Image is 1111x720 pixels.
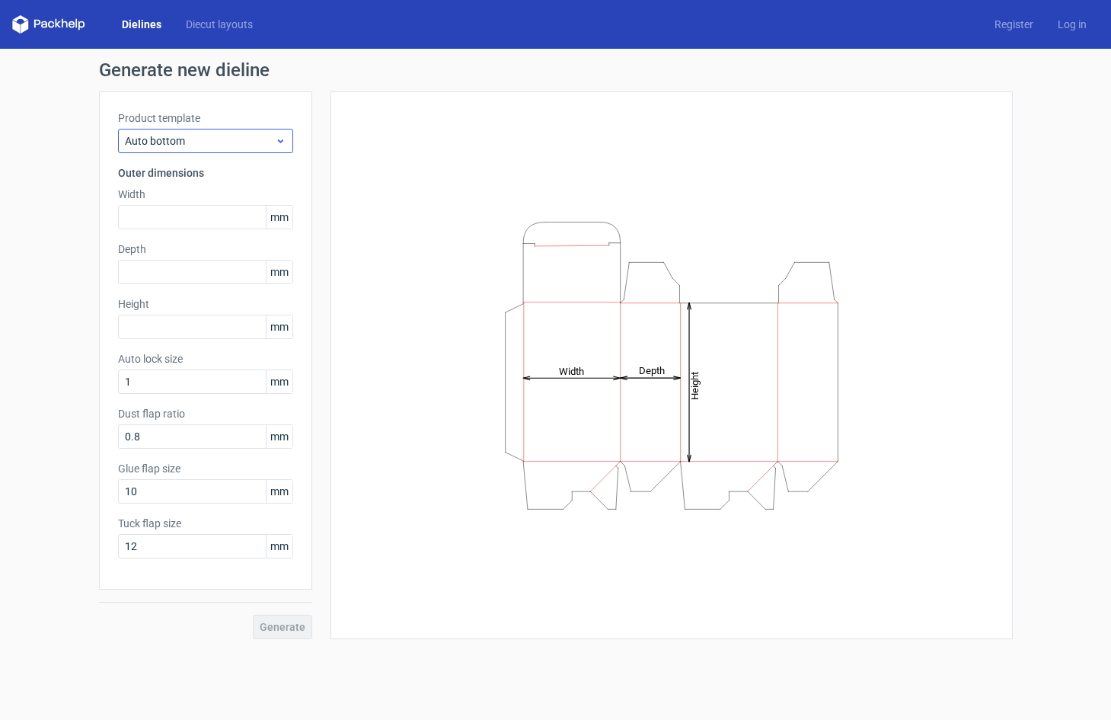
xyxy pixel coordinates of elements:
[125,133,275,149] span: Auto bottom
[118,165,293,181] h3: Outer dimensions
[266,370,292,393] span: mm
[118,406,293,421] label: Dust flap ratio
[266,206,292,229] span: mm
[110,17,174,32] a: Dielines
[638,365,664,376] tspan: Depth
[174,17,265,32] a: Diecut layouts
[266,315,292,338] span: mm
[118,296,293,312] label: Height
[982,17,1046,32] a: Register
[118,461,293,476] label: Glue flap size
[266,535,292,558] span: mm
[1046,17,1099,32] a: Log in
[118,351,293,366] label: Auto lock size
[118,187,293,202] label: Width
[118,516,293,531] label: Tuck flap size
[266,425,292,448] span: mm
[118,242,293,257] label: Depth
[266,480,292,503] span: mm
[688,371,700,399] tspan: Height
[118,110,293,126] label: Product template
[99,61,1013,79] h1: Generate new dieline
[266,261,292,283] span: mm
[558,365,583,376] tspan: Width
